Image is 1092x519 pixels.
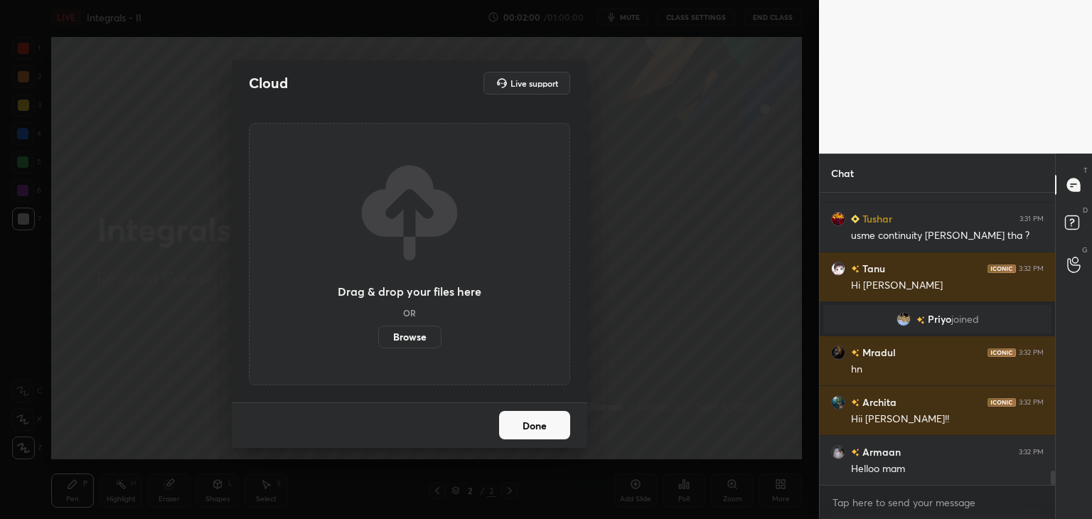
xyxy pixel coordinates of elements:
[851,399,860,407] img: no-rating-badge.077c3623.svg
[928,314,951,325] span: Priyo
[831,262,845,276] img: a56df3987ae34ea8a8d4b1757deef7ca.jpg
[860,261,885,276] h6: Tanu
[831,395,845,410] img: 1d903bc5c41945a89e79bdff29532522.jpg
[820,154,865,192] p: Chat
[831,445,845,459] img: b7516a3970134b53925ec4441e5b5de5.jpg
[403,309,416,317] h5: OR
[851,349,860,357] img: no-rating-badge.077c3623.svg
[831,212,845,226] img: 3798af8ba8b94c6b99d6c1f2f021b6fe.jpg
[1019,398,1044,407] div: 3:32 PM
[896,312,911,326] img: 1a20c6f5e22e4f3db114d7d991b92433.jpg
[851,215,860,223] img: Learner_Badge_beginner_1_8b307cf2a0.svg
[916,316,925,324] img: no-rating-badge.077c3623.svg
[987,398,1016,407] img: iconic-dark.1390631f.png
[499,411,570,439] button: Done
[851,279,1044,293] div: Hi [PERSON_NAME]
[831,346,845,360] img: edfcbd8260fc4c1d84b80c03d8826fc8.jpg
[851,412,1044,427] div: Hii [PERSON_NAME]!!
[1083,205,1088,215] p: D
[860,395,896,410] h6: Archita
[860,345,896,360] h6: Mradul
[1019,348,1044,357] div: 3:32 PM
[987,264,1016,273] img: iconic-dark.1390631f.png
[1019,215,1044,223] div: 3:31 PM
[851,229,1044,243] div: usme continuity [PERSON_NAME] tha ?
[851,462,1044,476] div: Helloo mam
[1019,264,1044,273] div: 3:32 PM
[951,314,979,325] span: joined
[1019,448,1044,456] div: 3:32 PM
[851,449,860,456] img: no-rating-badge.077c3623.svg
[851,265,860,273] img: no-rating-badge.077c3623.svg
[1082,245,1088,255] p: G
[860,444,901,459] h6: Armaan
[820,193,1055,486] div: grid
[1083,165,1088,176] p: T
[510,79,558,87] h5: Live support
[987,348,1016,357] img: iconic-dark.1390631f.png
[860,211,892,226] h6: Tushar
[249,74,288,92] h2: Cloud
[338,286,481,297] h3: Drag & drop your files here
[851,363,1044,377] div: hn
